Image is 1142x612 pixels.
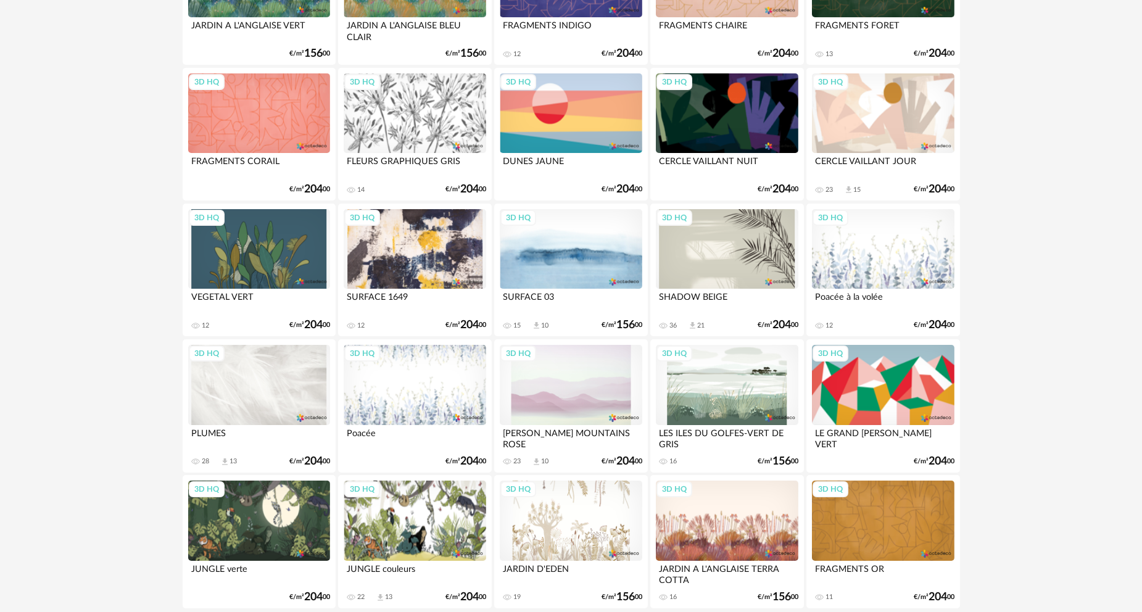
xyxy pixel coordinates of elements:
[289,185,330,194] div: €/m² 00
[812,289,954,313] div: Poacée à la volée
[460,49,479,58] span: 156
[812,561,954,585] div: FRAGMENTS OR
[758,593,798,602] div: €/m² 00
[656,74,692,90] div: 3D HQ
[376,593,385,602] span: Download icon
[220,457,230,466] span: Download icon
[929,185,947,194] span: 204
[616,185,635,194] span: 204
[772,457,791,466] span: 156
[532,321,541,330] span: Download icon
[500,210,536,226] div: 3D HQ
[669,593,677,602] div: 16
[344,74,380,90] div: 3D HQ
[344,561,486,585] div: JUNGLE couleurs
[338,68,491,201] a: 3D HQ FLEURS GRAPHIQUES GRIS 14 €/m²20400
[914,457,954,466] div: €/m² 00
[650,68,803,201] a: 3D HQ CERCLE VAILLANT NUIT €/m²20400
[500,289,642,313] div: SURFACE 03
[289,49,330,58] div: €/m² 00
[825,593,833,602] div: 11
[500,425,642,450] div: [PERSON_NAME] MOUNTAINS ROSE
[825,50,833,59] div: 13
[445,185,486,194] div: €/m² 00
[772,49,791,58] span: 204
[929,321,947,329] span: 204
[513,321,521,330] div: 15
[338,475,491,608] a: 3D HQ JUNGLE couleurs 22 Download icon 13 €/m²20400
[813,345,848,362] div: 3D HQ
[344,425,486,450] div: Poacée
[656,481,692,497] div: 3D HQ
[460,321,479,329] span: 204
[656,345,692,362] div: 3D HQ
[494,475,647,608] a: 3D HQ JARDIN D'EDEN 19 €/m²15600
[758,321,798,329] div: €/m² 00
[616,321,635,329] span: 156
[344,17,486,42] div: JARDIN A L'ANGLAISE BLEU CLAIR
[344,210,380,226] div: 3D HQ
[513,50,521,59] div: 12
[914,185,954,194] div: €/m² 00
[602,49,642,58] div: €/m² 00
[616,457,635,466] span: 204
[853,186,861,194] div: 15
[812,17,954,42] div: FRAGMENTS FORET
[656,210,692,226] div: 3D HQ
[289,457,330,466] div: €/m² 00
[500,17,642,42] div: FRAGMENTS INDIGO
[688,321,697,330] span: Download icon
[541,457,548,466] div: 10
[650,204,803,337] a: 3D HQ SHADOW BEIGE 36 Download icon 21 €/m²20400
[385,593,392,602] div: 13
[445,457,486,466] div: €/m² 00
[304,457,323,466] span: 204
[494,204,647,337] a: 3D HQ SURFACE 03 15 Download icon 10 €/m²15600
[914,49,954,58] div: €/m² 00
[500,481,536,497] div: 3D HQ
[188,153,330,178] div: FRAGMENTS CORAIL
[813,481,848,497] div: 3D HQ
[357,593,365,602] div: 22
[656,425,798,450] div: LES ILES DU GOLFES-VERT DE GRIS
[825,321,833,330] div: 12
[189,481,225,497] div: 3D HQ
[189,345,225,362] div: 3D HQ
[806,204,959,337] a: 3D HQ Poacée à la volée 12 €/m²20400
[532,457,541,466] span: Download icon
[812,425,954,450] div: LE GRAND [PERSON_NAME] VERT
[304,321,323,329] span: 204
[230,457,237,466] div: 13
[202,321,209,330] div: 12
[445,593,486,602] div: €/m² 00
[772,593,791,602] span: 156
[500,561,642,585] div: JARDIN D'EDEN
[338,339,491,473] a: 3D HQ Poacée €/m²20400
[656,289,798,313] div: SHADOW BEIGE
[357,321,365,330] div: 12
[806,475,959,608] a: 3D HQ FRAGMENTS OR 11 €/m²20400
[616,593,635,602] span: 156
[304,593,323,602] span: 204
[460,185,479,194] span: 204
[844,185,853,194] span: Download icon
[541,321,548,330] div: 10
[758,457,798,466] div: €/m² 00
[758,49,798,58] div: €/m² 00
[344,289,486,313] div: SURFACE 1649
[445,321,486,329] div: €/m² 00
[812,153,954,178] div: CERCLE VAILLANT JOUR
[460,457,479,466] span: 204
[445,49,486,58] div: €/m² 00
[772,321,791,329] span: 204
[183,475,336,608] a: 3D HQ JUNGLE verte €/m²20400
[758,185,798,194] div: €/m² 00
[914,321,954,329] div: €/m² 00
[806,68,959,201] a: 3D HQ CERCLE VAILLANT JOUR 23 Download icon 15 €/m²20400
[813,210,848,226] div: 3D HQ
[602,321,642,329] div: €/m² 00
[656,153,798,178] div: CERCLE VAILLANT NUIT
[304,49,323,58] span: 156
[929,457,947,466] span: 204
[289,593,330,602] div: €/m² 00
